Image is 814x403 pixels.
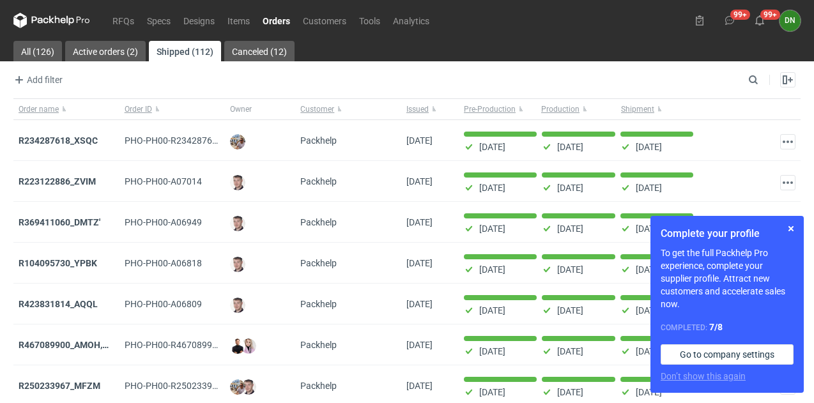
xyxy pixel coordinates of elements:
[19,258,97,268] a: R104095730_YPBK
[780,134,795,149] button: Actions
[406,104,429,114] span: Issued
[459,99,539,119] button: Pre-Production
[230,175,245,190] img: Maciej Sikora
[11,72,63,87] button: Add filter
[353,13,387,28] a: Tools
[479,346,505,356] p: [DATE]
[636,224,662,234] p: [DATE]
[479,224,505,234] p: [DATE]
[557,264,583,275] p: [DATE]
[19,381,100,391] a: R250233967_MFZM
[557,142,583,152] p: [DATE]
[300,135,337,146] span: Packhelp
[479,264,505,275] p: [DATE]
[636,305,662,316] p: [DATE]
[636,264,662,275] p: [DATE]
[13,41,62,61] a: All (126)
[661,321,794,334] div: Completed:
[125,381,252,391] span: PHO-PH00-R250233967_MFZM
[300,340,337,350] span: Packhelp
[406,299,433,309] span: 15/05/2025
[479,387,505,397] p: [DATE]
[618,99,698,119] button: Shipment
[557,346,583,356] p: [DATE]
[464,104,516,114] span: Pre-Production
[479,305,505,316] p: [DATE]
[149,41,221,61] a: Shipped (112)
[125,258,202,268] span: PHO-PH00-A06818
[749,10,770,31] button: 99+
[19,104,59,114] span: Order name
[557,224,583,234] p: [DATE]
[19,340,130,350] a: R467089900_AMOH,MKHM
[19,135,98,146] a: R234287618_XSQC
[406,258,433,268] span: 19/05/2025
[106,13,141,28] a: RFQs
[406,176,433,186] span: 18/07/2025
[125,299,202,309] span: PHO-PH00-A06809
[230,134,245,149] img: Michał Palasek
[636,346,662,356] p: [DATE]
[401,99,459,119] button: Issued
[13,99,119,119] button: Order name
[177,13,221,28] a: Designs
[230,104,252,114] span: Owner
[779,10,801,31] button: DN
[300,299,337,309] span: Packhelp
[719,10,740,31] button: 99+
[709,322,723,332] strong: 7 / 8
[19,299,98,309] a: R423831814_AQQL
[557,387,583,397] p: [DATE]
[241,379,256,395] img: Maciej Sikora
[636,387,662,397] p: [DATE]
[479,142,505,152] p: [DATE]
[125,340,282,350] span: PHO-PH00-R467089900_AMOH,MKHM
[661,370,746,383] button: Don’t show this again
[13,13,90,28] svg: Packhelp Pro
[406,340,433,350] span: 06/05/2025
[300,217,337,227] span: Packhelp
[636,142,662,152] p: [DATE]
[119,99,226,119] button: Order ID
[125,135,249,146] span: PHO-PH00-R234287618_XSQC
[125,176,202,186] span: PHO-PH00-A07014
[539,99,618,119] button: Production
[479,183,505,193] p: [DATE]
[295,99,401,119] button: Customer
[661,344,794,365] a: Go to company settings
[230,338,245,354] img: Tomasz Kubiak
[19,217,100,227] a: R369411060_DMTZ'
[621,104,654,114] span: Shipment
[141,13,177,28] a: Specs
[406,381,433,391] span: 29/04/2025
[221,13,256,28] a: Items
[230,257,245,272] img: Maciej Sikora
[406,135,433,146] span: 22/07/2025
[125,104,152,114] span: Order ID
[12,72,63,87] span: Add filter
[19,176,96,186] a: R223122886_ZVIM
[779,10,801,31] div: Dawid Nowak
[406,217,433,227] span: 24/06/2025
[256,13,296,28] a: Orders
[557,305,583,316] p: [DATE]
[241,338,256,354] img: Klaudia Wiśniewska
[387,13,436,28] a: Analytics
[230,379,245,395] img: Michał Palasek
[780,175,795,190] button: Actions
[300,104,334,114] span: Customer
[300,176,337,186] span: Packhelp
[783,221,799,236] button: Skip for now
[65,41,146,61] a: Active orders (2)
[746,72,787,87] input: Search
[636,183,662,193] p: [DATE]
[125,217,202,227] span: PHO-PH00-A06949
[300,381,337,391] span: Packhelp
[661,247,794,310] p: To get the full Packhelp Pro experience, complete your supplier profile. Attract new customers an...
